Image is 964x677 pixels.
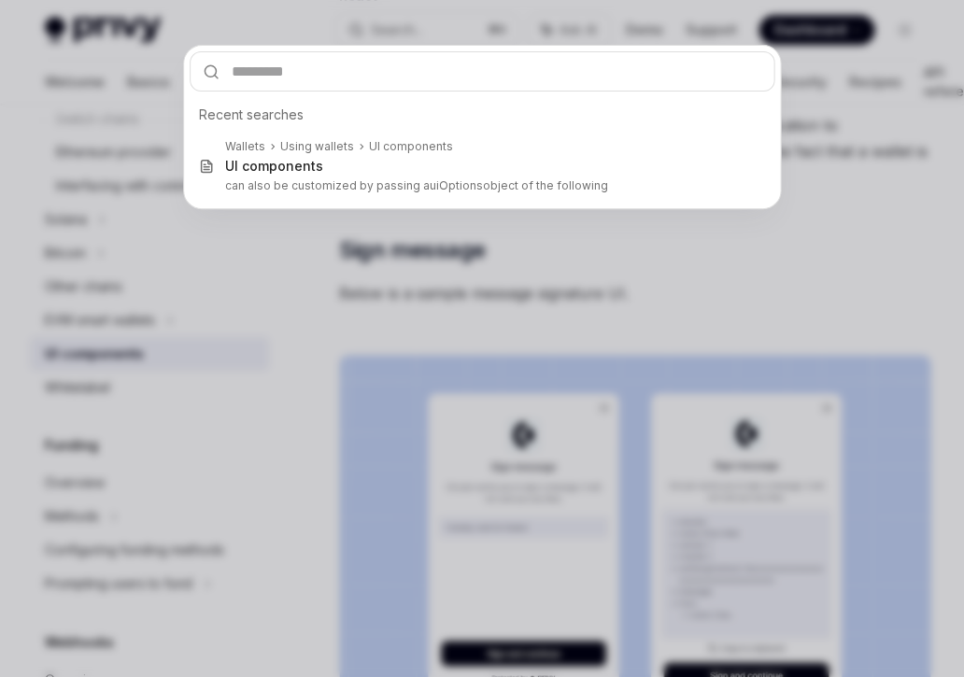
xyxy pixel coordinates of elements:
[369,139,453,154] div: UI components
[225,178,735,193] p: can also be customized by passing a object of the following
[225,139,265,154] div: Wallets
[430,178,483,192] b: uiOptions
[199,106,304,124] span: Recent searches
[280,139,354,154] div: Using wallets
[225,158,323,175] div: UI components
